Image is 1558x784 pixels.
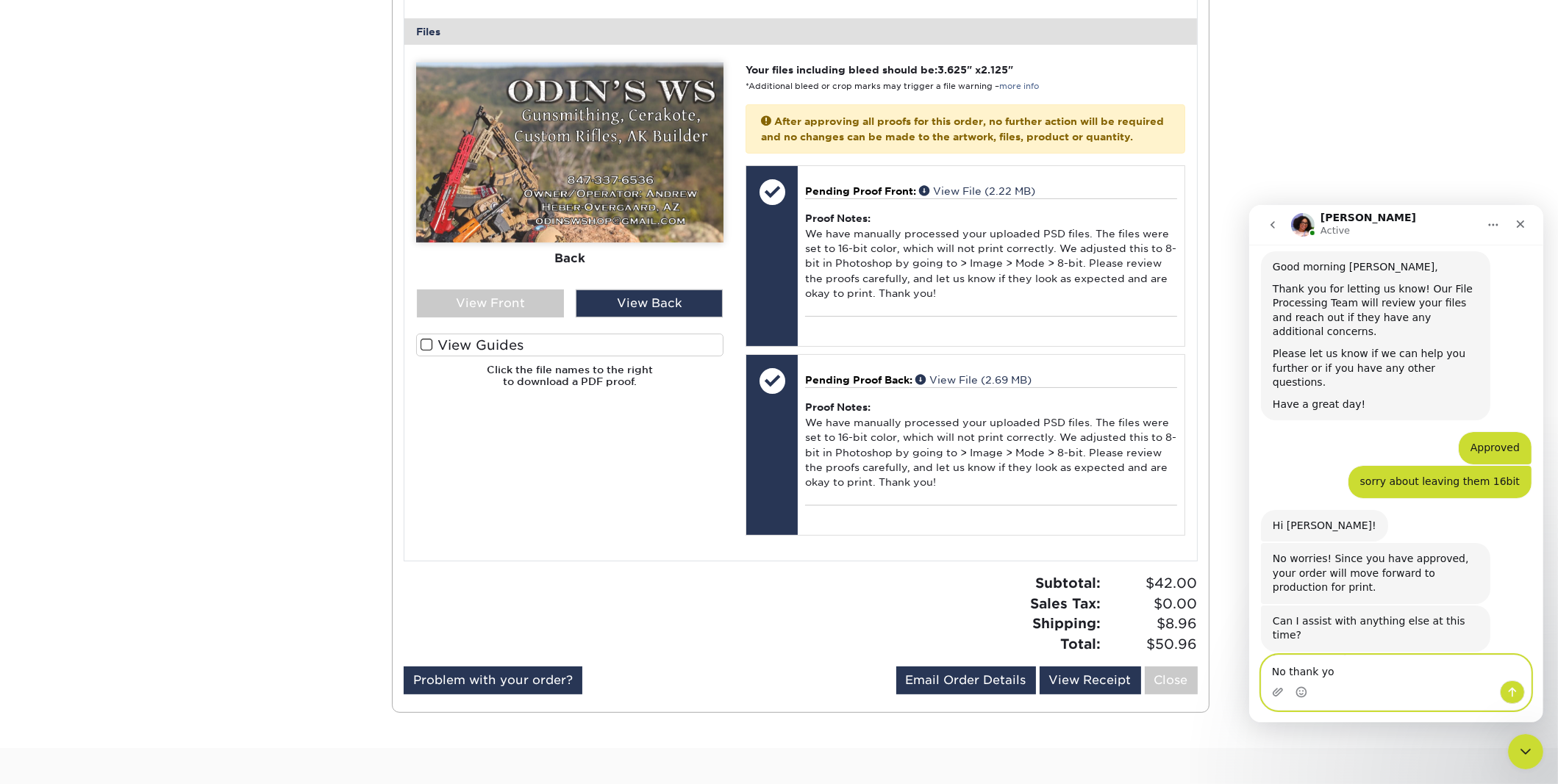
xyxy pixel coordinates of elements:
a: more info [999,82,1039,91]
span: $42.00 [1106,573,1198,594]
span: $8.96 [1106,614,1198,634]
a: View File (2.22 MB) [919,185,1035,197]
span: $50.96 [1106,634,1198,655]
a: View File (2.69 MB) [915,374,1032,386]
strong: Sales Tax: [1031,595,1101,611]
small: *Additional bleed or crop marks may trigger a file warning – [746,82,1039,91]
label: View Guides [416,334,723,356]
strong: Proof Notes: [805,401,871,413]
strong: After approving all proofs for this order, no further action will be required and no changes can ... [761,115,1164,142]
strong: Shipping: [1033,615,1101,631]
div: View Back [576,289,723,317]
div: Files [404,18,1197,45]
a: Problem with your order? [404,666,582,694]
span: Pending Proof Back: [805,374,912,386]
iframe: Intercom live chat [1508,734,1543,769]
span: Pending Proof Front: [805,185,916,197]
div: We have manually processed your uploaded PSD files. The files were set to 16-bit color, which wil... [805,198,1176,316]
strong: Subtotal: [1036,575,1101,591]
h6: Click the file names to the right to download a PDF proof. [416,364,723,400]
div: We have manually processed your uploaded PSD files. The files were set to 16-bit color, which wil... [805,387,1176,505]
a: View Receipt [1040,666,1141,694]
span: 3.625 [937,64,967,76]
strong: Total: [1061,636,1101,652]
strong: Proof Notes: [805,212,871,224]
iframe: Intercom live chat [1249,205,1543,722]
div: Back [416,242,723,275]
span: $0.00 [1106,594,1198,614]
a: Close [1145,666,1198,694]
strong: Your files including bleed should be: " x " [746,64,1013,76]
div: View Front [417,289,564,317]
span: 2.125 [981,64,1008,76]
a: Email Order Details [896,666,1036,694]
